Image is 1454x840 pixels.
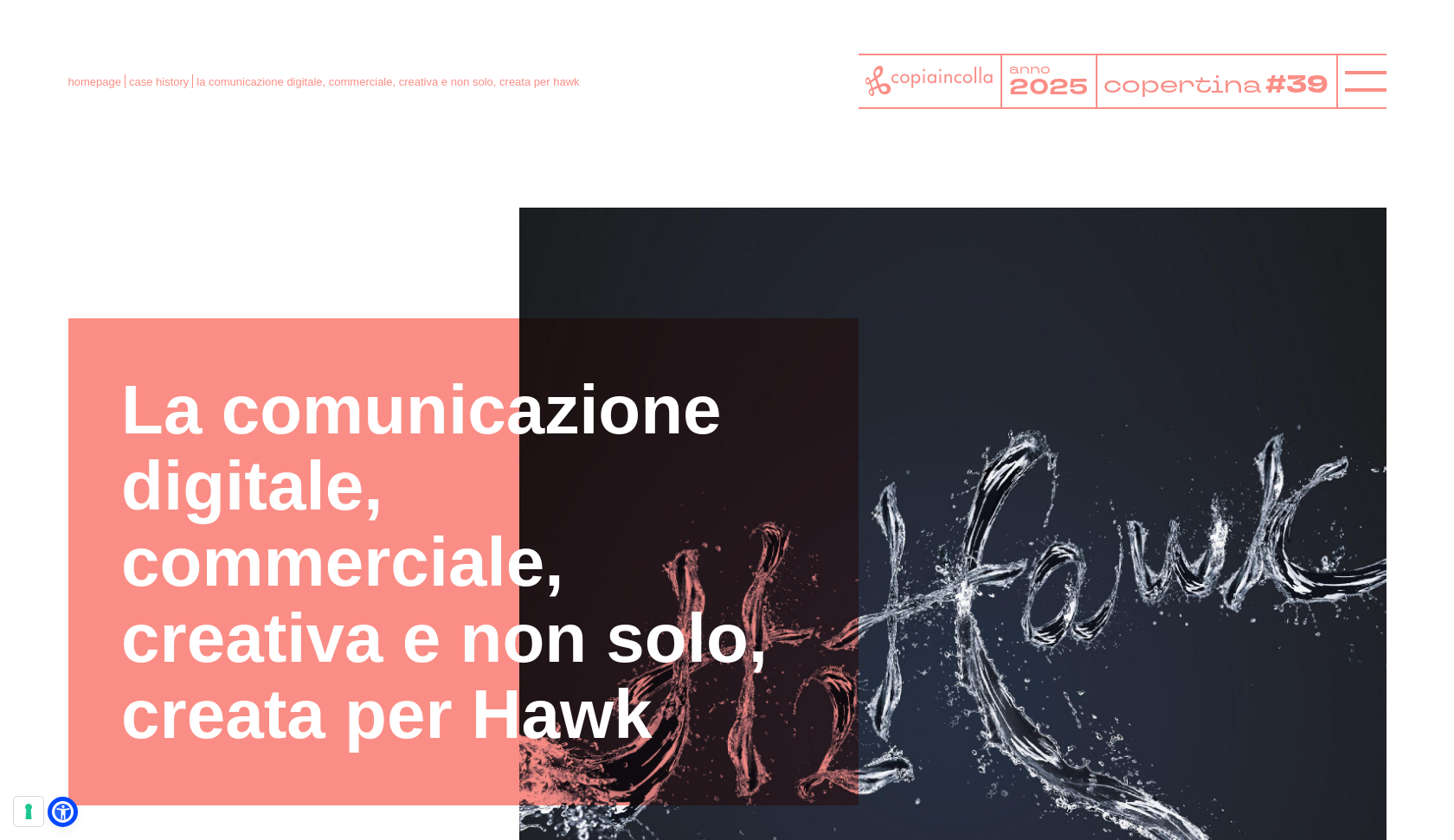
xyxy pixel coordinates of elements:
[129,75,189,88] a: case history
[1008,72,1087,102] tspan: 2025
[196,75,579,88] span: la comunicazione digitale, commerciale, creativa e non solo, creata per hawk
[121,372,806,753] h1: La comunicazione digitale, commerciale, creativa e non solo, creata per Hawk
[1264,68,1328,102] tspan: #39
[1008,61,1050,78] tspan: anno
[68,75,121,88] a: homepage
[14,797,43,826] button: Le tue preferenze relative al consenso per le tecnologie di tracciamento
[1103,69,1261,99] tspan: copertina
[52,801,74,823] a: Apri il menu di accessibilità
